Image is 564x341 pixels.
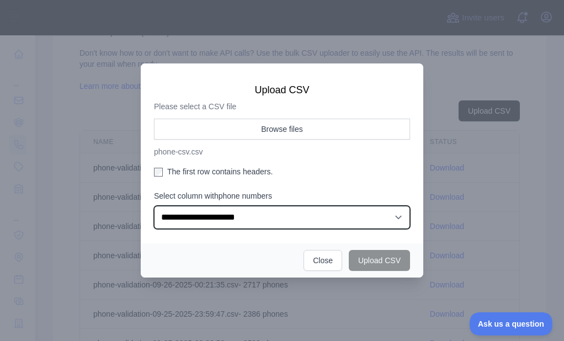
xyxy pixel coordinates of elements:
[470,312,553,335] iframe: Toggle Customer Support
[154,101,410,112] p: Please select a CSV file
[154,166,410,177] label: The first row contains headers.
[154,119,410,140] button: Browse files
[154,83,410,97] h3: Upload CSV
[154,190,410,201] label: Select column with phone numbers
[154,168,163,177] input: The first row contains headers.
[304,250,342,271] button: Close
[349,250,410,271] button: Upload CSV
[154,146,410,157] p: phone-csv.csv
